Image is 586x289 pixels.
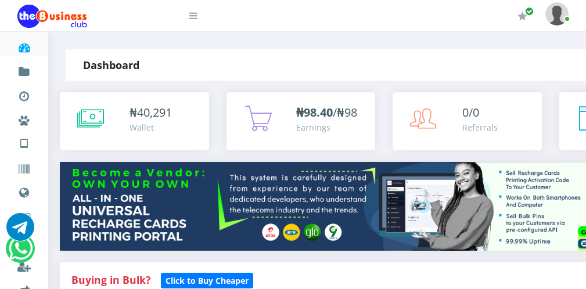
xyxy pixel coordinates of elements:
[9,243,33,262] a: Chat for support
[525,7,534,16] span: Renew/Upgrade Subscription
[296,104,333,120] b: ₦98.40
[130,104,172,121] div: ₦
[17,251,31,279] a: Register a Referral
[6,222,34,241] a: Chat for support
[296,104,357,120] span: /₦98
[462,121,498,133] div: Referrals
[227,92,376,150] a: ₦98.40/₦98 Earnings
[71,273,150,287] strong: Buying in Bulk?
[44,128,141,147] a: Nigerian VTU
[545,2,569,25] img: User
[462,104,479,120] span: 0/0
[130,121,172,133] div: Wallet
[60,92,209,150] a: ₦40,291 Wallet
[44,144,141,164] a: International VTU
[17,80,31,108] a: Transactions
[17,153,31,181] a: Vouchers
[17,202,31,230] a: Cable TV, Electricity
[17,5,87,28] img: Logo
[17,128,31,157] a: VTU
[17,104,31,132] a: Miscellaneous Payments
[166,275,249,286] b: Click to Buy Cheaper
[17,176,31,205] a: Data
[393,92,542,150] a: 0/0 Referrals
[518,12,527,21] i: Renew/Upgrade Subscription
[161,273,253,287] a: Click to Buy Cheaper
[17,56,31,84] a: Fund wallet
[296,121,357,133] div: Earnings
[83,58,139,72] strong: Dashboard
[17,31,31,59] a: Dashboard
[137,104,172,120] span: 40,291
